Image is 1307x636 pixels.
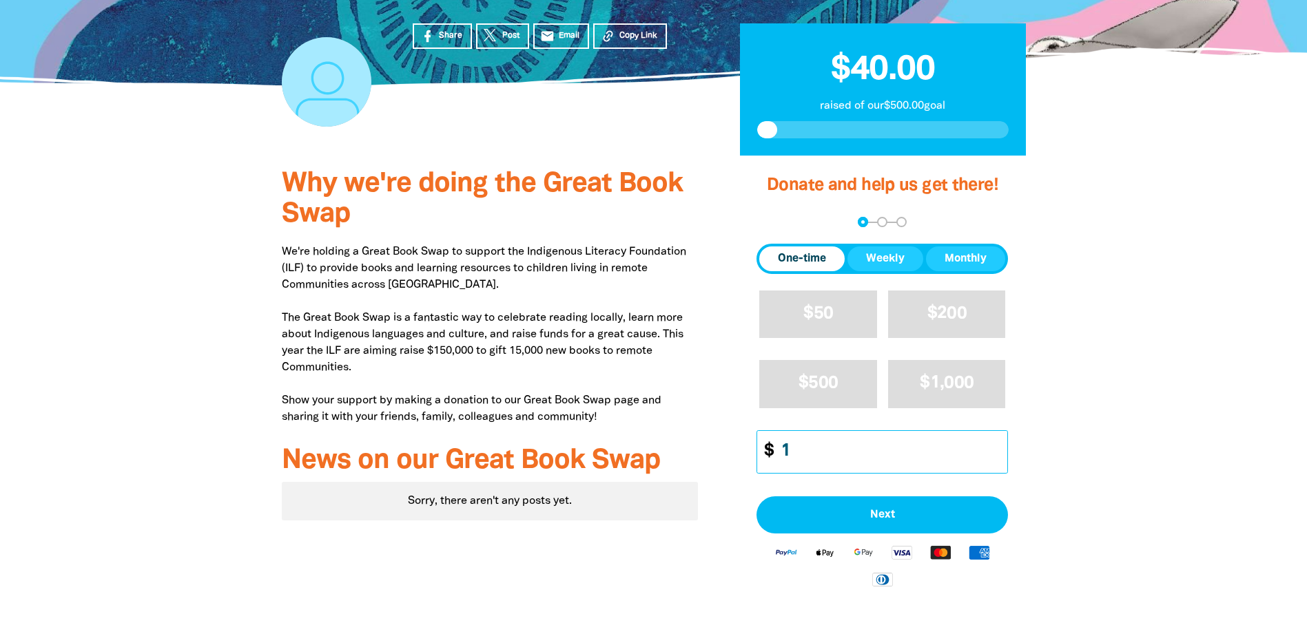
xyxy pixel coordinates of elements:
[920,375,974,391] span: $1,000
[282,482,699,520] div: Paginated content
[593,23,667,49] button: Copy Link
[282,446,699,476] h3: News on our Great Book Swap
[799,375,838,391] span: $500
[413,23,472,49] a: Share
[757,98,1009,114] p: raised of our $500.00 goal
[771,431,1007,473] input: Enter custom amount
[927,306,967,321] span: $200
[476,23,529,49] a: Post
[877,217,887,227] button: Navigate to step 2 of 3 to enter your details
[767,178,998,193] span: Donate and help us get there!
[282,482,699,520] div: Sorry, there aren't any posts yet.
[767,544,805,560] img: Paypal logo
[559,30,579,42] span: Email
[831,54,935,86] span: $40.00
[858,217,868,227] button: Navigate to step 1 of 3 to enter your donation amount
[757,431,774,473] span: $
[888,290,1006,338] button: $200
[759,290,877,338] button: $50
[926,246,1005,271] button: Monthly
[883,544,921,560] img: Visa logo
[896,217,907,227] button: Navigate to step 3 of 3 to enter your payment details
[282,171,683,227] span: Why we're doing the Great Book Swap
[533,23,590,49] a: emailEmail
[757,496,1008,533] button: Pay with Credit Card
[844,544,883,560] img: Google Pay logo
[805,544,844,560] img: Apple Pay logo
[863,571,902,587] img: Diners Club logo
[778,251,826,267] span: One-time
[847,246,923,271] button: Weekly
[772,509,993,520] span: Next
[757,244,1008,274] div: Donation frequency
[945,251,987,267] span: Monthly
[759,360,877,407] button: $500
[803,306,833,321] span: $50
[619,30,657,42] span: Copy Link
[439,30,462,42] span: Share
[759,246,845,271] button: One-time
[866,251,905,267] span: Weekly
[540,29,555,43] i: email
[502,30,519,42] span: Post
[282,244,699,425] p: We're holding a Great Book Swap to support the Indigenous Literacy Foundation (ILF) to provide bo...
[960,544,998,560] img: American Express logo
[757,533,1008,597] div: Available payment methods
[888,360,1006,407] button: $1,000
[921,544,960,560] img: Mastercard logo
